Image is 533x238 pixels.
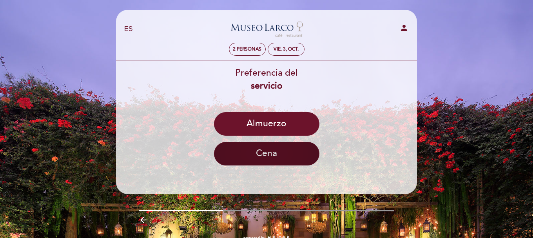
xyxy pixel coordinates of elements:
div: Preferencia del [116,67,417,93]
button: Cena [214,142,319,165]
div: vie. 3, oct. [274,46,299,52]
span: 2 personas [233,46,261,52]
i: person [399,23,409,33]
a: Museo [PERSON_NAME][GEOGRAPHIC_DATA] - Restaurant [218,18,315,40]
b: servicio [251,80,283,91]
button: Almuerzo [214,112,319,136]
i: arrow_backward [139,215,148,225]
button: person [399,23,409,35]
